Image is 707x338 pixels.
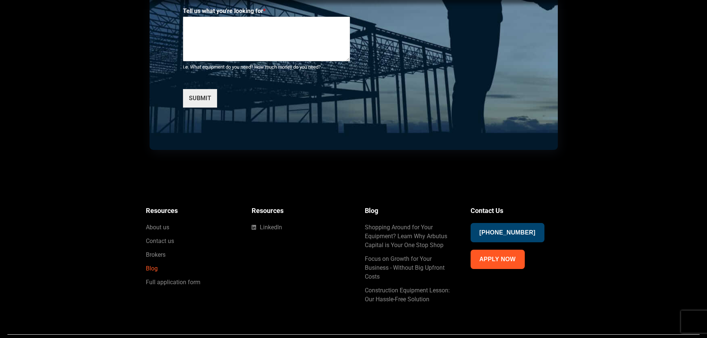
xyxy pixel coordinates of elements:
a: Contact us [146,237,237,246]
a: Construction Equipment Lesson: Our Hassle-Free Solution [365,286,456,304]
a: Brokers [146,250,237,259]
a: Shopping Around for Your Equipment? Learn Why Arbutus Capital is Your One Stop Shop [365,223,456,250]
button: SUBMIT [183,89,217,108]
span: LinkedIn [258,223,282,232]
a: Full application form [146,278,237,287]
h5: Resources [146,206,237,216]
span: Contact us [146,237,174,246]
span: Brokers [146,250,166,259]
a: LinkedIn [252,223,350,232]
span: Full application form [146,278,200,287]
span: Apply Now [479,254,516,265]
div: i.e. What equipment do you need? How much money do you need? [183,64,350,70]
span: Blog [146,264,158,273]
span: [PHONE_NUMBER] [479,227,536,238]
h5: Blog [365,206,456,216]
a: Blog [146,264,237,273]
h5: Resources [252,206,350,216]
a: Focus on Growth for Your Business - Without Big Upfront Costs [365,255,456,281]
a: Apply Now [471,250,525,269]
label: Tell us what you're looking for [183,7,350,15]
h5: Contact Us [471,206,562,216]
a: [PHONE_NUMBER] [471,223,544,242]
span: About us [146,223,169,232]
a: About us [146,223,237,232]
